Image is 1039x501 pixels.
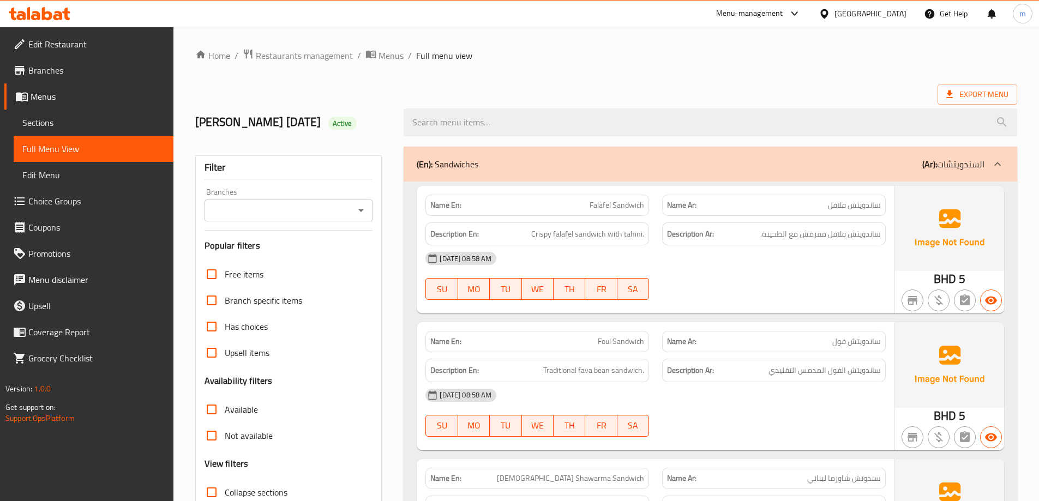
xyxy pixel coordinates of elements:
button: TU [490,415,521,437]
strong: Name En: [430,473,461,484]
a: Coverage Report [4,319,173,345]
button: Purchased item [928,426,950,448]
button: SU [425,415,458,437]
a: Restaurants management [243,49,353,63]
a: Menu disclaimer [4,267,173,293]
li: / [408,49,412,62]
a: Support.OpsPlatform [5,411,75,425]
span: [DEMOGRAPHIC_DATA] Shawarma Sandwich [497,473,644,484]
a: Sections [14,110,173,136]
span: Get support on: [5,400,56,414]
strong: Name En: [430,336,461,347]
button: Purchased item [928,289,950,311]
h3: View filters [205,457,249,470]
span: Edit Menu [22,168,165,182]
strong: Description En: [430,364,479,377]
span: SU [430,418,453,433]
span: Active [328,118,357,129]
span: 5 [959,268,965,289]
div: Menu-management [716,7,783,20]
button: TH [554,278,585,300]
span: Coupons [28,221,165,234]
span: Has choices [225,320,268,333]
strong: Name Ar: [667,473,696,484]
span: Choice Groups [28,195,165,208]
span: Traditional fava bean sandwich. [543,364,644,377]
span: [DATE] 08:58 AM [435,253,496,264]
span: Coverage Report [28,325,165,339]
a: Choice Groups [4,188,173,214]
span: Menus [379,49,404,62]
button: Open [353,203,369,218]
img: Ae5nvW7+0k+MAAAAAElFTkSuQmCC [895,186,1004,271]
a: Coupons [4,214,173,240]
span: سندوتش شاورما لبناني [807,473,881,484]
span: BHD [934,268,956,289]
span: Promotions [28,247,165,260]
span: Restaurants management [256,49,353,62]
span: MO [463,418,485,433]
span: Sections [22,116,165,129]
span: Branches [28,64,165,77]
span: Upsell [28,299,165,312]
button: SU [425,278,458,300]
a: Edit Menu [14,162,173,188]
span: FR [590,281,612,297]
h3: Availability filters [205,375,273,387]
span: TH [558,418,581,433]
button: TU [490,278,521,300]
h3: Popular filters [205,239,373,252]
span: TU [494,281,517,297]
span: TU [494,418,517,433]
button: SA [617,278,649,300]
div: (En): Sandwiches(Ar):السندويتشات [404,147,1017,182]
p: السندويتشات [922,158,984,171]
span: [DATE] 08:58 AM [435,390,496,400]
span: Grocery Checklist [28,352,165,365]
span: Full menu view [416,49,472,62]
span: 1.0.0 [34,382,51,396]
button: TH [554,415,585,437]
span: Branch specific items [225,294,302,307]
span: ساندويتش الفول المدمس التقليدي [768,364,881,377]
span: WE [526,418,549,433]
a: Promotions [4,240,173,267]
span: WE [526,281,549,297]
a: Menus [365,49,404,63]
a: Edit Restaurant [4,31,173,57]
span: SA [622,281,645,297]
img: Ae5nvW7+0k+MAAAAAElFTkSuQmCC [895,322,1004,407]
span: FR [590,418,612,433]
button: MO [458,415,490,437]
strong: Name En: [430,200,461,211]
a: Grocery Checklist [4,345,173,371]
input: search [404,108,1017,136]
span: Upsell items [225,346,269,359]
div: Filter [205,156,373,179]
button: Not branch specific item [902,289,923,311]
li: / [235,49,238,62]
span: ساندويتش فلافل [828,200,881,211]
span: Menus [31,90,165,103]
span: Export Menu [946,88,1008,101]
span: Collapse sections [225,486,287,499]
strong: Name Ar: [667,336,696,347]
a: Home [195,49,230,62]
li: / [357,49,361,62]
strong: Description Ar: [667,364,714,377]
button: SA [617,415,649,437]
span: m [1019,8,1026,20]
span: Available [225,403,258,416]
button: Not branch specific item [902,426,923,448]
strong: Description En: [430,227,479,241]
a: Full Menu View [14,136,173,162]
a: Menus [4,83,173,110]
a: Upsell [4,293,173,319]
span: MO [463,281,485,297]
span: BHD [934,405,956,426]
span: Crispy falafel sandwich with tahini. [531,227,644,241]
span: TH [558,281,581,297]
nav: breadcrumb [195,49,1017,63]
button: Available [980,426,1002,448]
div: [GEOGRAPHIC_DATA] [834,8,906,20]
